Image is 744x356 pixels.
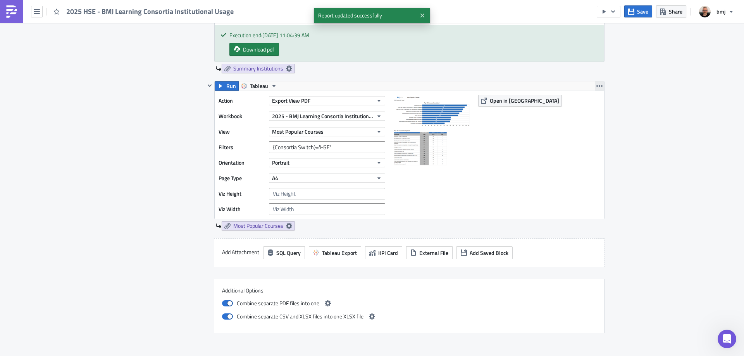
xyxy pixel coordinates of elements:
button: Share [656,5,686,17]
a: Summary Institutions [222,64,295,73]
span: Add Saved Block [470,249,508,257]
button: Emoji picker [12,254,18,260]
button: Tableau [238,81,280,91]
button: KPI Card [365,246,402,259]
button: go back [5,3,20,18]
button: Home [135,3,150,18]
div: If you need further assistance, please let me know how can I help you. Also it would help if you ... [12,44,121,74]
button: Portrait [269,158,385,167]
button: Gif picker [24,254,31,260]
img: Avatar [698,5,711,18]
button: Tableau Export [309,246,361,259]
button: Run [215,81,239,91]
span: 2025 HSE - BMJ Learning Consortia Institutional Usage [66,7,234,16]
h1: Operator [38,4,65,10]
span: Most Popular Courses [272,127,324,136]
input: Viz Height [269,188,385,199]
button: Hide content [205,81,214,90]
span: Most Popular Courses [233,222,283,229]
button: Add Saved Block [456,246,513,259]
label: Viz Width [219,203,265,215]
span: Tableau Export [322,249,357,257]
button: Send a message… [133,251,145,263]
label: Workbook [219,110,265,122]
button: Open in [GEOGRAPHIC_DATA] [478,95,562,107]
button: 2025 - BMJ Learning Consortia Institutional Usage [269,112,385,121]
span: bmj [716,7,725,15]
span: 2025 - BMJ Learning Consortia Institutional Usage [272,112,373,120]
span: Export View PDF [272,96,310,105]
span: Combine separate PDF files into one [237,299,319,308]
input: Filter1=Value1&... [269,141,385,153]
span: Combine separate CSV and XLSX files into one XLSX file [237,312,363,321]
label: Orientation [219,157,265,169]
button: External File [406,246,453,259]
span: KPI Card [378,249,398,257]
span: Portrait [272,158,289,167]
label: Viz Height [219,188,265,199]
div: [PERSON_NAME] [12,86,121,93]
img: View Image [393,95,470,172]
button: Upload attachment [37,254,43,260]
span: Tableau [250,81,268,91]
span: Report updated successfully [314,8,417,23]
img: Profile image for Operator [22,4,34,17]
img: PushMetrics [5,5,18,18]
span: External File [419,249,448,257]
span: Open in [GEOGRAPHIC_DATA] [490,96,559,105]
a: Download pdf [229,43,279,56]
span: Share [669,7,682,15]
span: Save [637,7,648,15]
div: Hope this helps. [12,33,121,40]
button: A4 [269,174,385,183]
label: Additional Options [222,287,596,294]
span: Download pdf [243,45,274,53]
span: Run [226,81,236,91]
div: All the best, [12,78,121,86]
span: Summary Institutions [233,65,283,72]
button: SQL Query [263,246,305,259]
button: Close [417,10,428,21]
label: Filters [219,141,265,153]
button: bmj [694,3,738,20]
div: Execution end: [DATE] 11:04:39 AM [229,31,598,39]
button: Export View PDF [269,96,385,105]
label: View [219,126,265,138]
label: Action [219,95,265,107]
label: Page Type [219,172,265,184]
iframe: Intercom live chat [718,330,736,348]
p: The team can also help [38,10,96,17]
button: Save [624,5,652,17]
label: Add Attachment [222,246,259,258]
span: SQL Query [276,249,301,257]
a: Most Popular Courses [222,221,295,230]
input: Viz Width [269,203,385,215]
textarea: Message… [7,237,148,251]
button: Most Popular Courses [269,127,385,136]
span: A4 [272,174,278,182]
